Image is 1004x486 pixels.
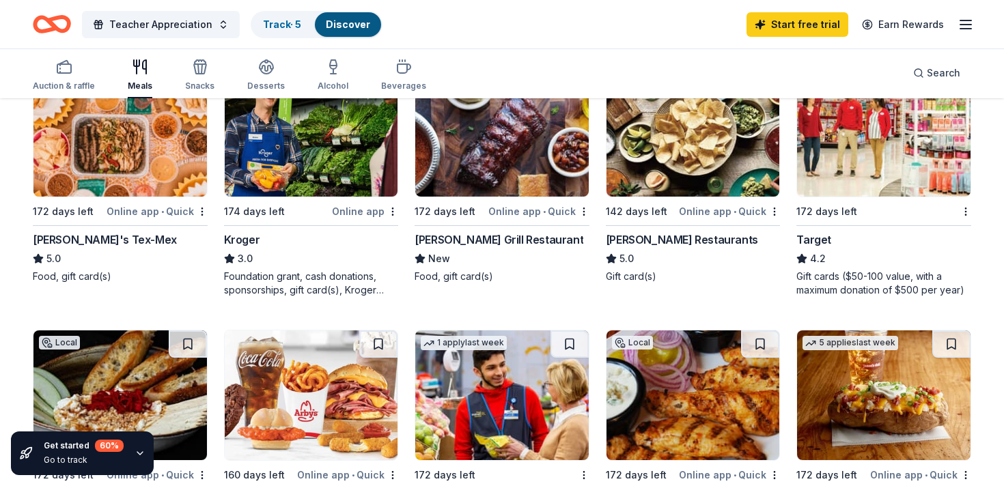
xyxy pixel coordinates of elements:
a: Track· 5 [263,18,301,30]
span: • [161,206,164,217]
a: Earn Rewards [854,12,952,37]
div: 160 days left [224,467,285,483]
img: Image for Kroger [225,67,398,197]
button: Track· 5Discover [251,11,382,38]
a: Image for Chuy's Tex-Mex1 applylast week172 days leftOnline app•Quick[PERSON_NAME]'s Tex-Mex5.0Fo... [33,66,208,283]
a: Start free trial [747,12,848,37]
div: Online app Quick [107,203,208,220]
div: Online app Quick [488,203,589,220]
span: New [428,251,450,267]
div: [PERSON_NAME] Grill Restaurant [415,231,583,248]
img: Image for Chuy's Tex-Mex [33,67,207,197]
div: 172 days left [606,467,667,483]
div: Target [796,231,831,248]
span: • [352,470,354,481]
button: Beverages [381,53,426,98]
span: • [734,470,736,481]
div: Online app Quick [679,203,780,220]
button: Desserts [247,53,285,98]
button: Snacks [185,53,214,98]
div: Gift cards ($50-100 value, with a maximum donation of $500 per year) [796,270,971,297]
img: Image for Pappas Restaurants [606,67,780,197]
button: Meals [128,53,152,98]
div: Local [612,336,653,349]
div: [PERSON_NAME]'s Tex-Mex [33,231,177,248]
button: Auction & raffle [33,53,95,98]
div: 5 applies last week [803,336,898,350]
span: 5.0 [619,251,634,267]
div: 172 days left [796,203,857,220]
span: • [925,470,928,481]
div: Alcohol [318,81,348,91]
img: Image for Tap House Grill [606,330,780,460]
span: 5.0 [46,251,61,267]
a: Image for Kroger174 days leftOnline appKroger3.0Foundation grant, cash donations, sponsorships, g... [224,66,399,297]
div: Snacks [185,81,214,91]
div: Beverages [381,81,426,91]
div: Meals [128,81,152,91]
div: Online app [332,203,398,220]
div: Online app Quick [297,466,398,483]
span: 3.0 [238,251,253,267]
div: Gift card(s) [606,270,781,283]
a: Image for Target3 applieslast week172 days leftTarget4.2Gift cards ($50-100 value, with a maximum... [796,66,971,297]
img: Image for Target [797,67,971,197]
div: 172 days left [796,467,857,483]
img: Image for Jason's Deli [797,330,971,460]
div: Food, gift card(s) [33,270,208,283]
span: 4.2 [810,251,826,267]
div: Foundation grant, cash donations, sponsorships, gift card(s), Kroger products [224,270,399,297]
div: Get started [44,440,124,452]
div: Kroger [224,231,260,248]
div: 174 days left [224,203,285,220]
button: Teacher Appreciation [82,11,240,38]
div: Online app Quick [870,466,971,483]
div: 172 days left [415,467,475,483]
div: 1 apply last week [421,336,507,350]
span: • [543,206,546,217]
button: Search [902,59,971,87]
a: Home [33,8,71,40]
div: 172 days left [33,203,94,220]
div: Food, gift card(s) [415,270,589,283]
img: Image for Weber Grill Restaurant [415,67,589,197]
img: Image for Walmart [415,330,589,460]
div: Auction & raffle [33,81,95,91]
span: Teacher Appreciation [109,16,212,33]
div: Desserts [247,81,285,91]
div: 142 days left [606,203,667,220]
img: Image for Spice Hospitality Group [33,330,207,460]
span: • [734,206,736,217]
div: Local [39,336,80,349]
button: Alcohol [318,53,348,98]
a: Image for Pappas Restaurants3 applieslast week142 days leftOnline app•Quick[PERSON_NAME] Restaura... [606,66,781,283]
div: Go to track [44,455,124,466]
div: 172 days left [415,203,475,220]
img: Image for Arby's by DRM Inc. [225,330,398,460]
div: Online app Quick [679,466,780,483]
a: Image for Weber Grill RestaurantLocal172 days leftOnline app•Quick[PERSON_NAME] Grill RestaurantN... [415,66,589,283]
div: 60 % [95,440,124,452]
a: Discover [326,18,370,30]
div: [PERSON_NAME] Restaurants [606,231,758,248]
span: Search [927,65,960,81]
